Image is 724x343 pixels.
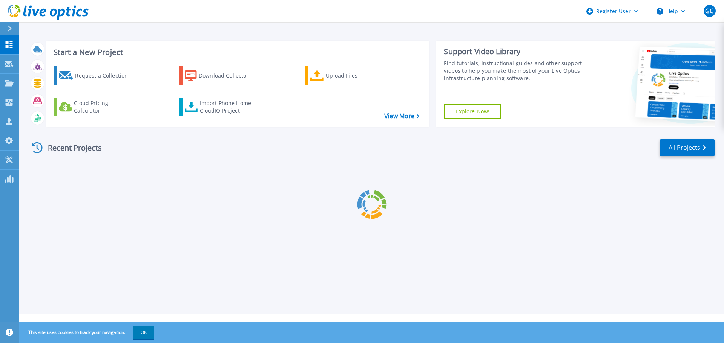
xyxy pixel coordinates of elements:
[444,59,586,82] div: Find tutorials, instructional guides and other support videos to help you make the most of your L...
[305,66,389,85] a: Upload Files
[660,139,715,156] a: All Projects
[21,326,154,339] span: This site uses cookies to track your navigation.
[54,48,419,56] h3: Start a New Project
[705,8,713,14] span: GC
[179,66,264,85] a: Download Collector
[54,66,138,85] a: Request a Collection
[199,68,259,83] div: Download Collector
[444,47,586,56] div: Support Video Library
[200,99,259,114] div: Import Phone Home CloudIQ Project
[326,68,386,83] div: Upload Files
[133,326,154,339] button: OK
[75,68,135,83] div: Request a Collection
[29,139,112,157] div: Recent Projects
[444,104,501,119] a: Explore Now!
[54,98,138,116] a: Cloud Pricing Calculator
[384,113,419,120] a: View More
[74,99,134,114] div: Cloud Pricing Calculator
